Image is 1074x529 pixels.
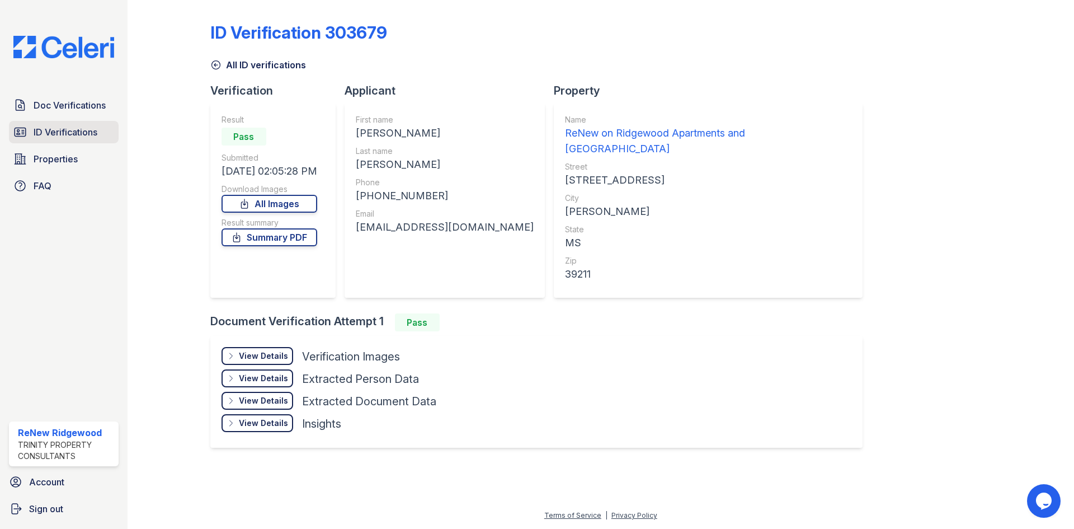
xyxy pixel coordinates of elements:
div: Document Verification Attempt 1 [210,313,872,331]
div: Pass [222,128,266,146]
div: State [565,224,851,235]
a: Account [4,471,123,493]
span: FAQ [34,179,51,193]
div: [PERSON_NAME] [356,157,534,172]
div: Insights [302,416,341,432]
div: Email [356,208,534,219]
a: FAQ [9,175,119,197]
span: Properties [34,152,78,166]
span: Account [29,475,64,489]
div: Property [554,83,872,99]
div: [DATE] 02:05:28 PM [222,163,317,179]
div: First name [356,114,534,125]
a: All Images [222,195,317,213]
div: [STREET_ADDRESS] [565,172,851,188]
div: MS [565,235,851,251]
div: Pass [395,313,440,331]
div: City [565,193,851,204]
div: Street [565,161,851,172]
a: Privacy Policy [611,511,657,519]
iframe: chat widget [1027,484,1063,518]
a: Name ReNew on Ridgewood Apartments and [GEOGRAPHIC_DATA] [565,114,851,157]
div: View Details [239,418,288,429]
div: [EMAIL_ADDRESS][DOMAIN_NAME] [356,219,534,235]
img: CE_Logo_Blue-a8612792a0a2168367f1c8372b55b34899dd931a85d93a1a3d3e32e68fde9ad4.png [4,36,123,58]
div: ReNew Ridgewood [18,426,114,439]
div: Zip [565,255,851,266]
div: | [605,511,607,519]
span: ID Verifications [34,125,97,139]
div: ID Verification 303679 [210,22,387,43]
a: ID Verifications [9,121,119,143]
div: Result summary [222,217,317,228]
div: Download Images [222,184,317,195]
div: Name [565,114,851,125]
div: Verification Images [302,349,400,364]
div: Last name [356,146,534,157]
a: Properties [9,148,119,170]
div: [PERSON_NAME] [565,204,851,219]
div: View Details [239,373,288,384]
div: Submitted [222,152,317,163]
span: Sign out [29,502,63,516]
a: Sign out [4,498,123,520]
div: Applicant [345,83,554,99]
div: Trinity Property Consultants [18,439,114,462]
span: Doc Verifications [34,99,106,112]
div: Extracted Person Data [302,371,419,387]
div: Result [222,114,317,125]
div: 39211 [565,266,851,282]
div: Phone [356,177,534,188]
div: [PHONE_NUMBER] [356,188,534,204]
a: Terms of Service [544,511,601,519]
div: View Details [239,350,288,362]
div: Extracted Document Data [302,394,436,409]
div: Verification [210,83,345,99]
div: ReNew on Ridgewood Apartments and [GEOGRAPHIC_DATA] [565,125,851,157]
a: Doc Verifications [9,94,119,116]
a: Summary PDF [222,228,317,246]
a: All ID verifications [210,58,306,72]
div: View Details [239,395,288,406]
div: [PERSON_NAME] [356,125,534,141]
